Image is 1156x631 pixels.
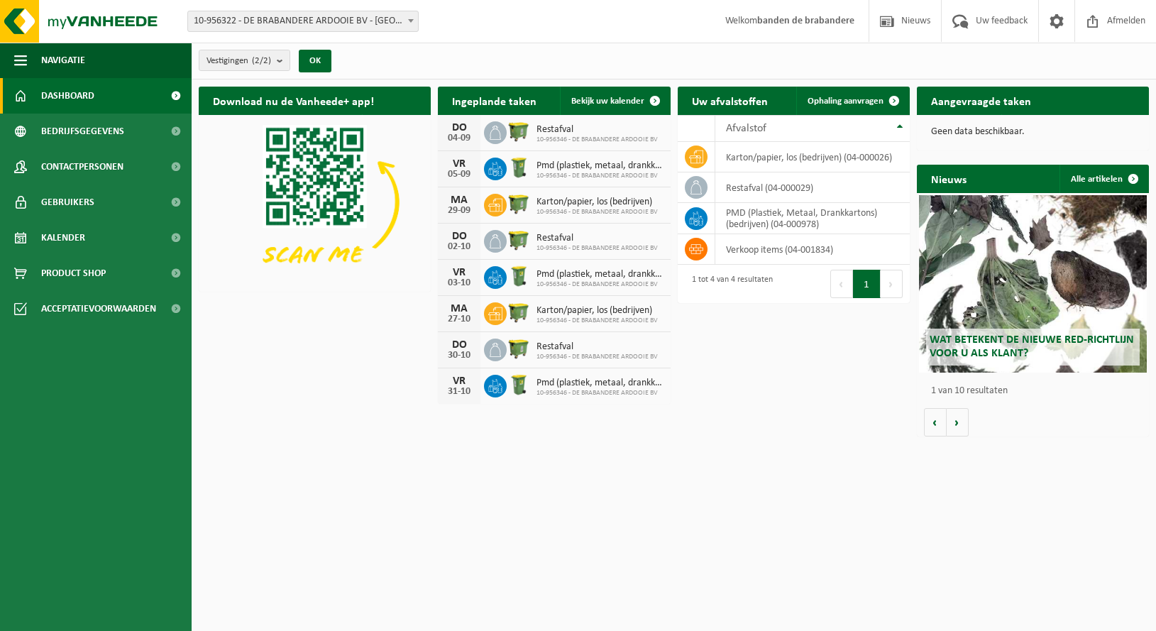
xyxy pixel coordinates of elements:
td: PMD (Plastiek, Metaal, Drankkartons) (bedrijven) (04-000978) [715,203,910,234]
div: 30-10 [445,351,473,361]
span: 10-956346 - DE BRABANDERE ARDOOIE BV [536,208,658,216]
a: Alle artikelen [1059,165,1147,193]
img: WB-0240-HPE-GN-50 [507,264,531,288]
span: Pmd (plastiek, metaal, drankkartons) (bedrijven) [536,160,663,172]
div: MA [445,303,473,314]
span: Karton/papier, los (bedrijven) [536,197,658,208]
span: 10-956346 - DE BRABANDERE ARDOOIE BV [536,389,663,397]
img: Download de VHEPlus App [199,115,431,289]
span: Dashboard [41,78,94,114]
h2: Aangevraagde taken [917,87,1045,114]
img: WB-0240-HPE-GN-50 [507,373,531,397]
div: 02-10 [445,242,473,252]
div: 29-09 [445,206,473,216]
span: Kalender [41,220,85,256]
span: 10-956346 - DE BRABANDERE ARDOOIE BV [536,280,663,289]
span: Gebruikers [41,185,94,220]
span: Navigatie [41,43,85,78]
a: Bekijk uw kalender [560,87,669,115]
div: DO [445,339,473,351]
span: Pmd (plastiek, metaal, drankkartons) (bedrijven) [536,269,663,280]
span: Karton/papier, los (bedrijven) [536,305,658,317]
button: Vestigingen(2/2) [199,50,290,71]
div: 27-10 [445,314,473,324]
td: karton/papier, los (bedrijven) (04-000026) [715,142,910,172]
span: Restafval [536,341,658,353]
h2: Uw afvalstoffen [678,87,782,114]
span: 10-956322 - DE BRABANDERE ARDOOIE BV - ARDOOIE [187,11,419,32]
div: 05-09 [445,170,473,180]
span: Afvalstof [726,123,766,134]
img: WB-1100-HPE-GN-50 [507,192,531,216]
button: OK [299,50,331,72]
td: verkoop items (04-001834) [715,234,910,265]
h2: Nieuws [917,165,981,192]
span: 10-956322 - DE BRABANDERE ARDOOIE BV - ARDOOIE [188,11,418,31]
span: Bedrijfsgegevens [41,114,124,149]
span: Ophaling aanvragen [808,97,883,106]
span: Contactpersonen [41,149,123,185]
span: 10-956346 - DE BRABANDERE ARDOOIE BV [536,172,663,180]
div: 31-10 [445,387,473,397]
span: 10-956346 - DE BRABANDERE ARDOOIE BV [536,353,658,361]
div: DO [445,122,473,133]
div: VR [445,375,473,387]
button: Vorige [924,408,947,437]
p: 1 van 10 resultaten [931,386,1142,396]
button: Previous [830,270,853,298]
div: DO [445,231,473,242]
div: MA [445,194,473,206]
img: WB-1100-HPE-GN-50 [507,300,531,324]
div: 03-10 [445,278,473,288]
span: Product Shop [41,256,106,291]
button: Volgende [947,408,969,437]
img: WB-1100-HPE-GN-50 [507,228,531,252]
span: Restafval [536,124,658,136]
span: Pmd (plastiek, metaal, drankkartons) (bedrijven) [536,378,663,389]
img: WB-1100-HPE-GN-50 [507,119,531,143]
button: 1 [853,270,881,298]
a: Wat betekent de nieuwe RED-richtlijn voor u als klant? [919,195,1147,373]
div: VR [445,267,473,278]
td: restafval (04-000029) [715,172,910,203]
h2: Ingeplande taken [438,87,551,114]
img: WB-1100-HPE-GN-50 [507,336,531,361]
div: 1 tot 4 van 4 resultaten [685,268,773,300]
p: Geen data beschikbaar. [931,127,1135,137]
button: Next [881,270,903,298]
span: 10-956346 - DE BRABANDERE ARDOOIE BV [536,136,658,144]
span: 10-956346 - DE BRABANDERE ARDOOIE BV [536,317,658,325]
img: WB-0240-HPE-GN-50 [507,155,531,180]
span: Vestigingen [207,50,271,72]
span: Bekijk uw kalender [571,97,644,106]
span: Acceptatievoorwaarden [41,291,156,327]
a: Ophaling aanvragen [796,87,908,115]
div: 04-09 [445,133,473,143]
h2: Download nu de Vanheede+ app! [199,87,388,114]
span: 10-956346 - DE BRABANDERE ARDOOIE BV [536,244,658,253]
count: (2/2) [252,56,271,65]
strong: banden de brabandere [757,16,854,26]
div: VR [445,158,473,170]
span: Wat betekent de nieuwe RED-richtlijn voor u als klant? [930,334,1134,359]
span: Restafval [536,233,658,244]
